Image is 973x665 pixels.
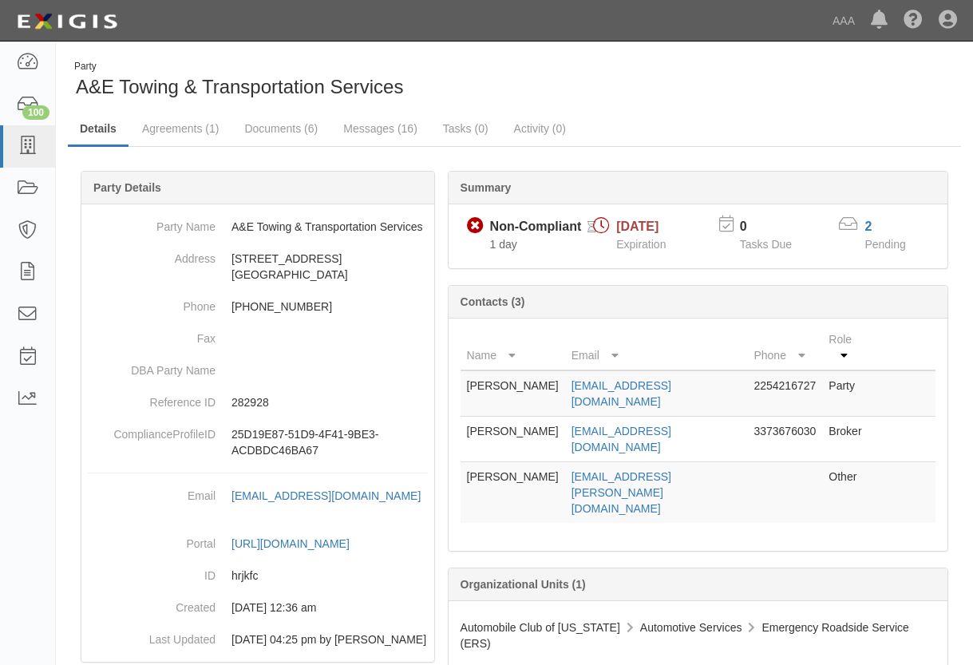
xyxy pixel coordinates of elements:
[461,325,565,370] th: Name
[461,578,586,591] b: Organizational Units (1)
[904,11,923,30] i: Help Center - Complianz
[231,488,421,504] div: [EMAIL_ADDRESS][DOMAIN_NAME]
[12,7,122,36] img: logo-5460c22ac91f19d4615b14bd174203de0afe785f0fc80cf4dbbc73dc1793850b.png
[231,537,367,550] a: [URL][DOMAIN_NAME]
[88,592,216,616] dt: Created
[130,113,231,144] a: Agreements (1)
[461,295,525,308] b: Contacts (3)
[461,417,565,462] td: [PERSON_NAME]
[93,181,161,194] b: Party Details
[864,220,872,233] a: 2
[747,370,822,417] td: 2254216727
[740,238,792,251] span: Tasks Due
[231,394,428,410] p: 282928
[461,370,565,417] td: [PERSON_NAME]
[822,325,872,370] th: Role
[822,417,872,462] td: Broker
[231,426,428,458] p: 25D19E87-51D9-4F41-9BE3-ACDBDC46BA67
[461,621,909,650] span: Emergency Roadside Service (ERS)
[231,489,421,518] a: [EMAIL_ADDRESS][DOMAIN_NAME]
[88,528,216,552] dt: Portal
[88,386,216,410] dt: Reference ID
[740,218,812,236] p: 0
[88,560,428,592] dd: hrjkfc
[88,354,216,378] dt: DBA Party Name
[572,425,671,453] a: [EMAIL_ADDRESS][DOMAIN_NAME]
[616,220,659,233] span: [DATE]
[88,211,216,235] dt: Party Name
[572,470,671,515] a: [EMAIL_ADDRESS][PERSON_NAME][DOMAIN_NAME]
[825,5,863,37] a: AAA
[88,291,216,315] dt: Phone
[74,60,403,73] div: Party
[864,238,905,251] span: Pending
[88,243,216,267] dt: Address
[88,418,216,442] dt: ComplianceProfileID
[88,592,428,623] dd: 03/10/2023 12:36 am
[822,370,872,417] td: Party
[461,181,512,194] b: Summary
[88,323,216,346] dt: Fax
[331,113,429,144] a: Messages (16)
[88,623,428,655] dd: 10/18/2023 04:25 pm by Benjamin Tully
[502,113,578,144] a: Activity (0)
[88,480,216,504] dt: Email
[88,243,428,291] dd: [STREET_ADDRESS] [GEOGRAPHIC_DATA]
[461,621,620,634] span: Automobile Club of [US_STATE]
[76,76,403,97] span: A&E Towing & Transportation Services
[88,291,428,323] dd: [PHONE_NUMBER]
[431,113,500,144] a: Tasks (0)
[88,623,216,647] dt: Last Updated
[88,211,428,243] dd: A&E Towing & Transportation Services
[490,218,582,236] div: Non-Compliant
[22,105,49,120] div: 100
[616,238,666,251] span: Expiration
[572,379,671,408] a: [EMAIL_ADDRESS][DOMAIN_NAME]
[747,325,822,370] th: Phone
[640,621,742,634] span: Automotive Services
[822,462,872,524] td: Other
[232,113,330,144] a: Documents (6)
[461,462,565,524] td: [PERSON_NAME]
[68,113,129,147] a: Details
[88,560,216,584] dt: ID
[467,218,484,235] i: Non-Compliant
[490,238,517,251] span: Since 09/28/2025
[747,417,822,462] td: 3373676030
[68,60,503,101] div: A&E Towing & Transportation Services
[565,325,748,370] th: Email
